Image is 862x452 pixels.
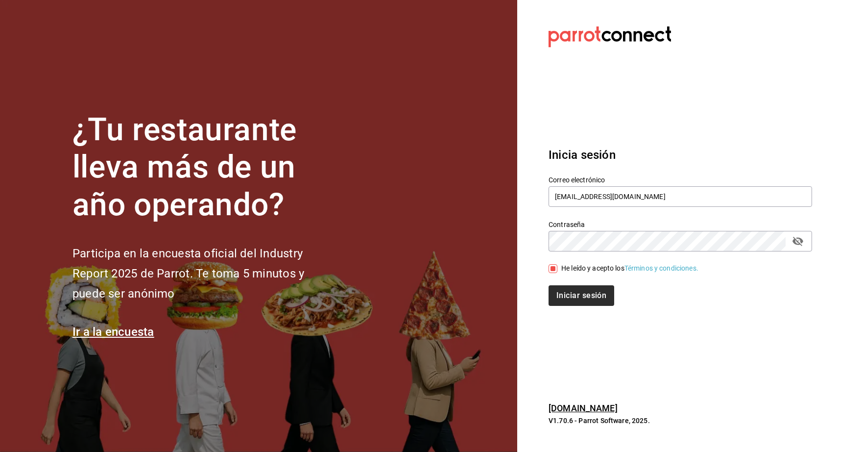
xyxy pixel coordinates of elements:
a: Términos y condiciones. [624,264,698,272]
button: passwordField [790,233,806,250]
a: [DOMAIN_NAME] [549,403,618,413]
h2: Participa en la encuesta oficial del Industry Report 2025 de Parrot. Te toma 5 minutos y puede se... [72,244,337,303]
a: Ir a la encuesta [72,325,154,339]
input: Ingresa tu correo electrónico [549,186,812,207]
div: He leído y acepto los [561,263,698,274]
h1: ¿Tu restaurante lleva más de un año operando? [72,111,337,224]
label: Contraseña [549,221,812,227]
p: V1.70.6 - Parrot Software, 2025. [549,416,812,426]
h3: Inicia sesión [549,146,812,164]
button: Iniciar sesión [549,285,614,306]
label: Correo electrónico [549,176,812,183]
